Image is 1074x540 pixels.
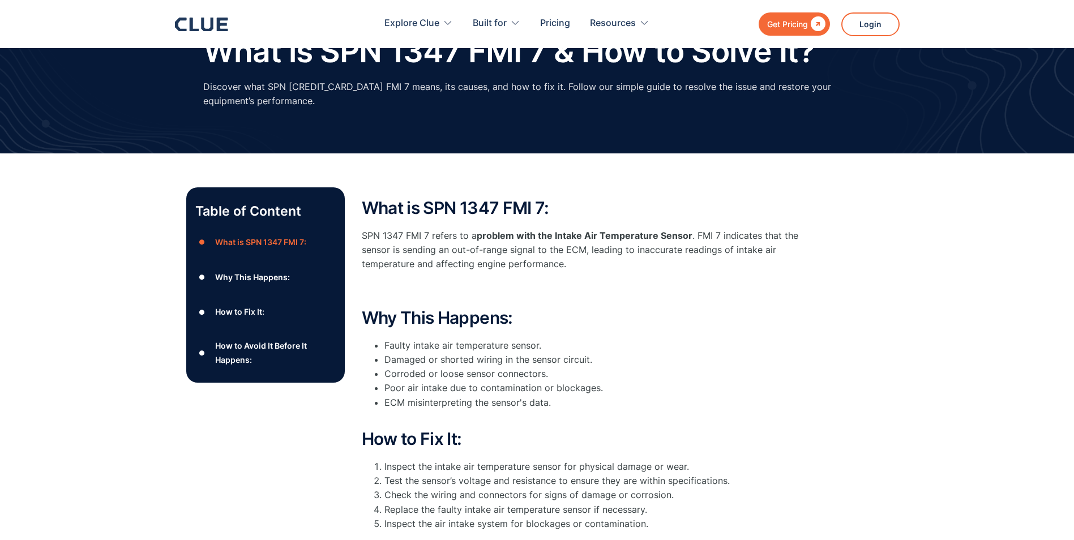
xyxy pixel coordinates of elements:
[195,234,336,251] a: ●What is SPN 1347 FMI 7:
[384,338,815,353] li: Faulty intake air temperature sensor.
[384,488,815,502] li: Check the wiring and connectors for signs of damage or corrosion.
[195,303,209,320] div: ●
[477,230,692,241] strong: problem with the Intake Air Temperature Sensor
[473,6,520,41] div: Built for
[384,381,815,395] li: Poor air intake due to contamination or blockages.
[362,199,815,217] h2: What is SPN 1347 FMI 7:
[362,229,815,272] p: SPN 1347 FMI 7 refers to a . FMI 7 indicates that the sensor is sending an out-of-range signal to...
[195,344,209,361] div: ●
[362,308,815,327] h2: Why This Happens:
[384,474,815,488] li: Test the sensor’s voltage and resistance to ensure they are within specifications.
[215,305,264,319] div: How to Fix It:
[767,17,808,31] div: Get Pricing
[384,353,815,367] li: Damaged or shorted wiring in the sensor circuit.
[203,80,871,108] p: Discover what SPN [CREDIT_CARD_DATA] FMI 7 means, its causes, and how to fix it. Follow our simpl...
[384,6,439,41] div: Explore Clue
[759,12,830,36] a: Get Pricing
[195,202,336,220] p: Table of Content
[215,338,335,367] div: How to Avoid It Before It Happens:
[384,6,453,41] div: Explore Clue
[384,367,815,381] li: Corroded or loose sensor connectors.
[215,270,290,284] div: Why This Happens:
[384,396,815,424] li: ECM misinterpreting the sensor's data.
[195,269,209,286] div: ●
[362,283,815,297] p: ‍
[808,17,825,31] div: 
[195,338,336,367] a: ●How to Avoid It Before It Happens:
[195,234,209,251] div: ●
[590,6,649,41] div: Resources
[473,6,507,41] div: Built for
[362,430,815,448] h2: How to Fix It:
[841,12,900,36] a: Login
[384,503,815,517] li: Replace the faulty intake air temperature sensor if necessary.
[195,303,336,320] a: ●How to Fix It:
[215,235,306,249] div: What is SPN 1347 FMI 7:
[203,34,815,68] h1: What is SPN 1347 FMI 7 & How to Solve It?
[590,6,636,41] div: Resources
[195,269,336,286] a: ●Why This Happens:
[540,6,570,41] a: Pricing
[384,460,815,474] li: Inspect the intake air temperature sensor for physical damage or wear.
